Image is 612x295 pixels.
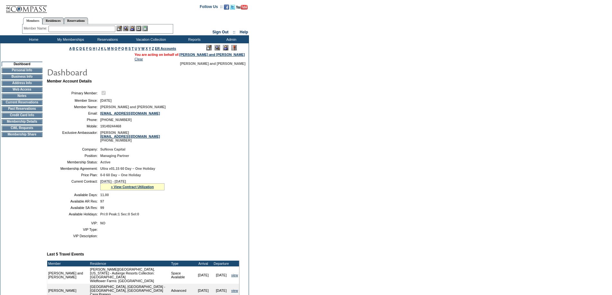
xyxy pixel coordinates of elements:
span: [PERSON_NAME] and [PERSON_NAME] [180,62,245,65]
a: Z [152,47,154,50]
a: V [138,47,140,50]
td: Current Contract: [49,179,98,190]
td: Vacation Collection [125,35,175,43]
td: Personal Info [2,68,42,73]
span: Active [100,160,111,164]
td: Past Reservations [2,106,42,111]
a: T [132,47,134,50]
td: VIP Type: [49,228,98,231]
td: Credit Card Info [2,113,42,118]
td: Mobile: [49,124,98,128]
td: CWL Requests [2,126,42,131]
a: S [129,47,131,50]
span: 0-0 60 Day – One Holiday [100,173,141,177]
a: J [98,47,100,50]
a: R [125,47,128,50]
td: Residence [89,261,170,266]
td: Membership Share [2,132,42,137]
a: [EMAIL_ADDRESS][DOMAIN_NAME] [100,111,160,115]
img: pgTtlDashboard.gif [47,65,175,78]
td: Available SA Res: [49,206,98,210]
img: Follow us on Twitter [230,4,235,10]
a: view [231,273,238,277]
td: Home [14,35,51,43]
a: G [89,47,92,50]
a: Follow us on Twitter [230,6,235,10]
td: Reports [175,35,212,43]
img: Edit Mode [206,45,212,50]
a: Y [149,47,151,50]
td: Departure [212,261,230,266]
td: Member Name: [49,105,98,109]
td: Notes [2,93,42,99]
a: K [101,47,103,50]
span: Ultra v01.15 60 Day – One Holiday [100,167,155,170]
span: 19149244468 [100,124,121,128]
a: L [104,47,106,50]
td: Address Info [2,81,42,86]
td: VIP: [49,221,98,225]
img: Reservations [136,26,141,31]
img: Impersonate [129,26,135,31]
td: Available Days: [49,193,98,197]
td: Available Holidays: [49,212,98,216]
img: Log Concern/Member Elevation [231,45,237,50]
a: F [86,47,88,50]
td: Admin [212,35,249,43]
td: Web Access [2,87,42,92]
td: VIP Description: [49,234,98,238]
a: U [135,47,137,50]
td: Position: [49,154,98,158]
a: P [118,47,120,50]
td: Arrival [194,261,212,266]
td: Available AR Res: [49,199,98,203]
img: Subscribe to our YouTube Channel [236,5,248,10]
span: NO [100,221,105,225]
img: Impersonate [223,45,228,50]
td: [PERSON_NAME] and [PERSON_NAME] [47,266,89,284]
a: N [111,47,114,50]
td: Company: [49,147,98,151]
a: [EMAIL_ADDRESS][DOMAIN_NAME] [100,134,160,138]
span: :: [233,30,235,34]
span: [DATE] [100,99,111,102]
td: Business Info [2,74,42,79]
td: [DATE] [194,266,212,284]
a: Subscribe to our YouTube Channel [236,6,248,10]
a: Become our fan on Facebook [224,6,229,10]
td: My Memberships [51,35,88,43]
td: Price Plan: [49,173,98,177]
a: O [115,47,117,50]
a: M [107,47,110,50]
a: B [73,47,75,50]
a: ER Accounts [155,47,176,50]
a: Help [240,30,248,34]
b: Last 5 Travel Events [47,252,84,256]
a: W [141,47,145,50]
span: 99 [100,206,104,210]
img: View Mode [215,45,220,50]
td: Follow Us :: [200,4,223,12]
td: Exclusive Ambassador: [49,131,98,142]
td: [DATE] [212,266,230,284]
td: Reservations [88,35,125,43]
a: D [79,47,82,50]
a: C [76,47,78,50]
a: [PERSON_NAME] and [PERSON_NAME] [179,53,245,56]
span: 11.00 [100,193,109,197]
span: Managing Partner [100,154,129,158]
td: Space Available [170,266,194,284]
a: Clear [135,57,143,61]
td: Membership Details [2,119,42,124]
td: Dashboard [2,62,42,66]
a: Residences [42,17,64,24]
img: b_edit.gif [117,26,122,31]
span: You are acting on behalf of: [135,53,245,56]
img: Become our fan on Facebook [224,4,229,10]
a: Members [23,17,43,24]
td: Membership Agreement: [49,167,98,170]
div: Member Name: [24,26,49,31]
a: H [93,47,95,50]
a: E [83,47,85,50]
b: Member Account Details [47,79,92,83]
